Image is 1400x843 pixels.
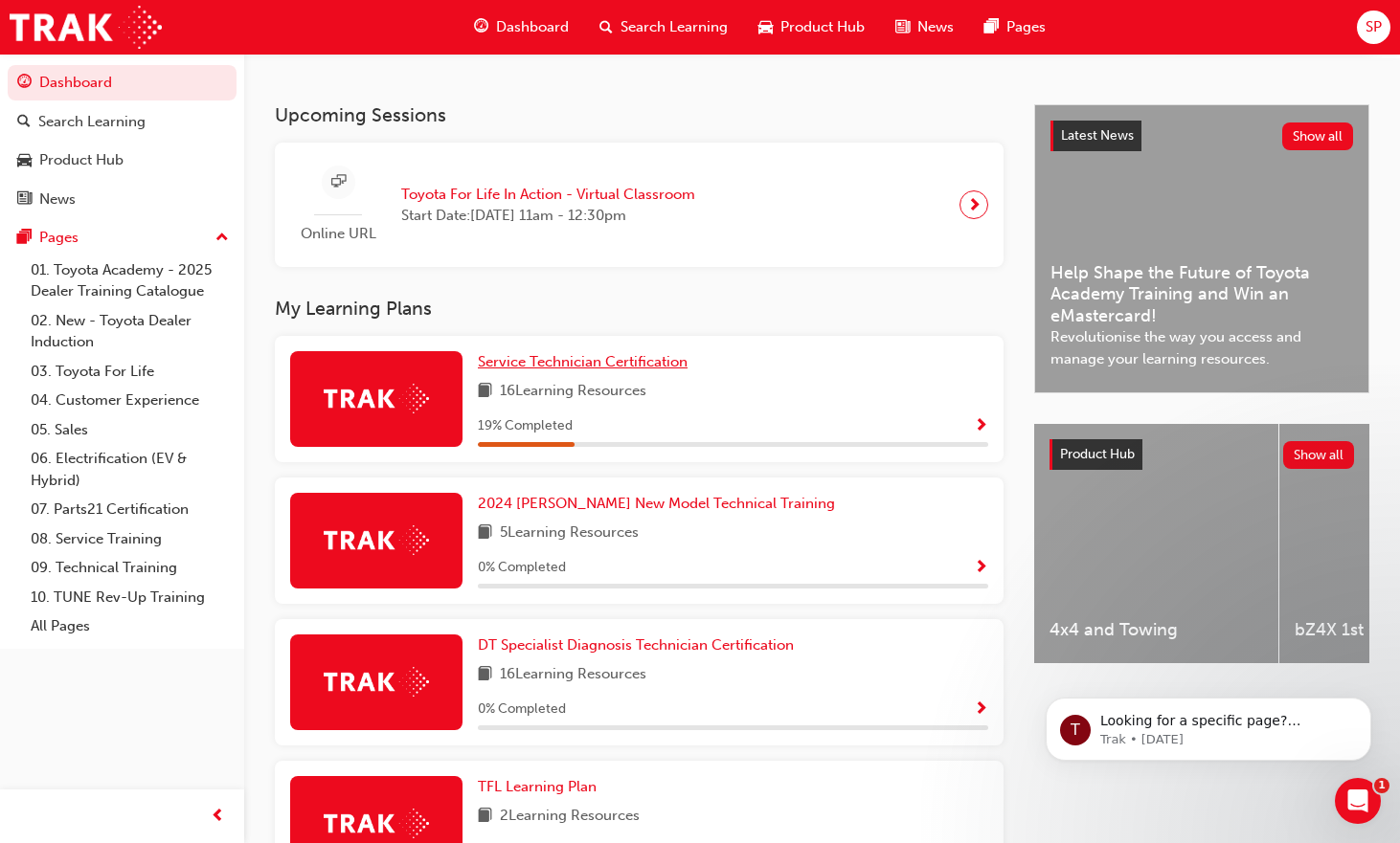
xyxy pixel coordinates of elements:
div: Product Hub [39,149,124,171]
iframe: Intercom live chat [1335,778,1381,824]
a: All Pages [23,611,237,641]
span: Search Learning [621,16,728,38]
span: 19 % Completed [478,415,573,437]
a: Latest NewsShow all [1050,121,1353,151]
span: guage-icon [474,15,488,39]
span: search-icon [17,114,31,131]
a: guage-iconDashboard [459,8,584,47]
span: Toyota For Life In Action - Virtual Classroom [401,184,695,206]
button: SP [1357,11,1390,44]
span: Show Progress [974,418,988,435]
img: Trak [324,525,429,555]
span: Start Date: [DATE] 11am - 12:30pm [401,205,695,227]
div: Search Learning [38,111,146,133]
span: 0 % Completed [478,699,566,721]
a: 03. Toyota For Life [23,357,237,387]
span: next-icon [967,191,982,218]
div: News [39,189,76,211]
a: car-iconProduct Hub [743,8,880,47]
h3: Upcoming Sessions [275,104,1004,126]
a: 02. New - Toyota Dealer Induction [23,306,237,357]
button: Show Progress [974,698,988,721]
span: 5 Learning Resources [500,521,639,545]
span: DT Specialist Diagnosis Technician Certification [478,636,794,654]
span: SP [1366,16,1382,38]
span: 2024 [PERSON_NAME] New Model Technical Training [478,495,835,512]
span: Show Progress [974,560,988,577]
a: 08. Service Training [23,524,237,554]
button: DashboardSearch LearningProduct HubNews [8,61,237,220]
span: Help Shape the Future of Toyota Academy Training and Win an eMastercard! [1050,262,1353,327]
a: Latest NewsShow allHelp Shape the Future of Toyota Academy Training and Win an eMastercard!Revolu... [1034,104,1369,393]
a: Dashboard [8,65,237,100]
span: Online URL [290,223,386,245]
a: Service Technician Certification [478,351,695,373]
span: 2 Learning Resources [500,805,640,829]
img: Trak [324,667,429,697]
span: car-icon [758,15,773,39]
a: pages-iconPages [969,8,1061,47]
a: 04. Customer Experience [23,386,237,415]
span: News [917,16,954,38]
a: 07. Parts21 Certification [23,495,237,524]
a: search-iconSearch Learning [584,8,743,47]
span: Latest News [1061,127,1134,144]
span: up-icon [215,226,229,251]
span: 16 Learning Resources [500,380,646,404]
img: Trak [324,809,429,838]
button: Show Progress [974,414,988,438]
a: Online URLToyota For Life In Action - Virtual ClassroomStart Date:[DATE] 11am - 12:30pm [290,158,988,253]
a: Search Learning [8,104,237,140]
span: Product Hub [780,16,865,38]
a: 06. Electrification (EV & Hybrid) [23,444,237,495]
span: book-icon [478,663,492,687]
a: 4x4 and Towing [1034,424,1278,663]
span: car-icon [17,152,32,169]
span: Service Technician Certification [478,353,688,370]
div: Pages [39,227,79,249]
a: 09. Technical Training [23,553,237,583]
span: Pages [1006,16,1046,38]
span: 0 % Completed [478,557,566,579]
span: 1 [1374,778,1389,793]
span: guage-icon [17,75,32,92]
span: news-icon [17,191,32,209]
button: Show all [1282,122,1354,150]
button: Pages [8,220,237,255]
a: TFL Learning Plan [478,776,604,798]
a: Product Hub [8,143,237,178]
a: 05. Sales [23,415,237,445]
span: 16 Learning Resources [500,663,646,687]
span: 4x4 and Towing [1050,619,1263,641]
button: Show Progress [974,556,988,580]
a: News [8,182,237,217]
span: pages-icon [17,230,32,247]
a: DT Specialist Diagnosis Technician Certification [478,634,802,656]
span: Dashboard [496,16,569,38]
img: Trak [324,384,429,413]
span: book-icon [478,380,492,404]
span: Revolutionise the way you access and manage your learning resources. [1050,326,1353,369]
a: Product HubShow all [1050,439,1354,470]
span: search-icon [599,15,613,39]
a: 10. TUNE Rev-Up Training [23,583,237,612]
a: news-iconNews [880,8,969,47]
span: Show Progress [974,701,988,719]
span: Product Hub [1060,446,1135,462]
span: news-icon [895,15,910,39]
span: pages-icon [984,15,999,39]
span: book-icon [478,805,492,829]
a: 01. Toyota Academy - 2025 Dealer Training Catalogue [23,255,237,306]
span: sessionType_ONLINE_URL-icon [331,170,346,194]
span: prev-icon [211,805,225,829]
img: Trak [10,6,162,49]
a: 2024 [PERSON_NAME] New Model Technical Training [478,493,843,515]
span: book-icon [478,521,492,545]
h3: My Learning Plans [275,298,1004,320]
